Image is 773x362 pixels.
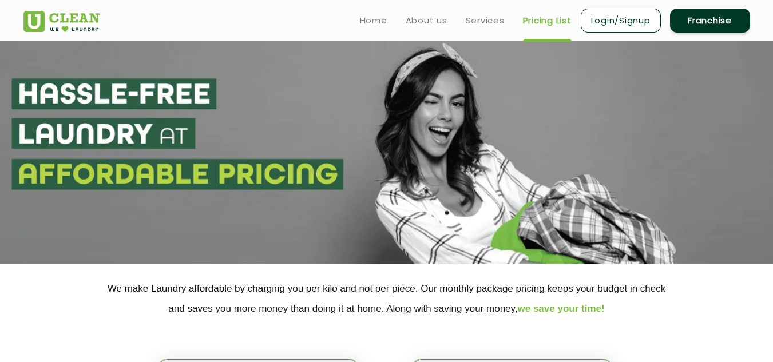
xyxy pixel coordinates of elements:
[581,9,661,33] a: Login/Signup
[518,303,605,314] span: we save your time!
[360,14,387,27] a: Home
[23,279,750,319] p: We make Laundry affordable by charging you per kilo and not per piece. Our monthly package pricin...
[670,9,750,33] a: Franchise
[23,11,100,32] img: UClean Laundry and Dry Cleaning
[523,14,572,27] a: Pricing List
[466,14,505,27] a: Services
[406,14,447,27] a: About us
